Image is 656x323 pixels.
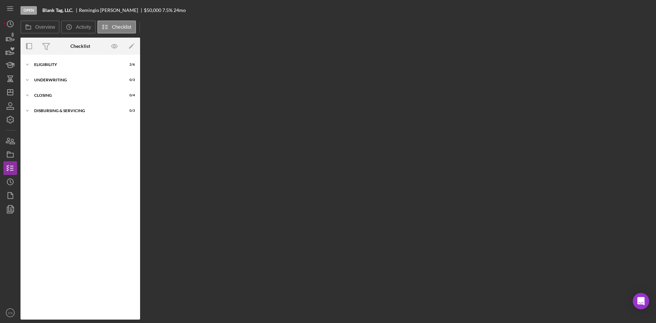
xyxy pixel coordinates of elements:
[97,21,136,33] button: Checklist
[123,78,135,82] div: 0 / 3
[174,8,186,13] div: 24 mo
[79,8,144,13] div: Remingio [PERSON_NAME]
[123,109,135,113] div: 0 / 3
[633,293,649,309] div: Open Intercom Messenger
[112,24,132,30] label: Checklist
[35,24,55,30] label: Overview
[8,311,12,315] text: CS
[70,43,90,49] div: Checklist
[20,21,59,33] button: Overview
[123,93,135,97] div: 0 / 4
[61,21,95,33] button: Activity
[42,8,73,13] b: Blank Tag, LLC.
[34,78,118,82] div: Underwriting
[3,306,17,320] button: CS
[34,63,118,67] div: Eligibility
[34,93,118,97] div: Closing
[76,24,91,30] label: Activity
[34,109,118,113] div: Disbursing & Servicing
[123,63,135,67] div: 2 / 6
[20,6,37,15] div: Open
[144,7,161,13] span: $50,000
[162,8,173,13] div: 7.5 %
